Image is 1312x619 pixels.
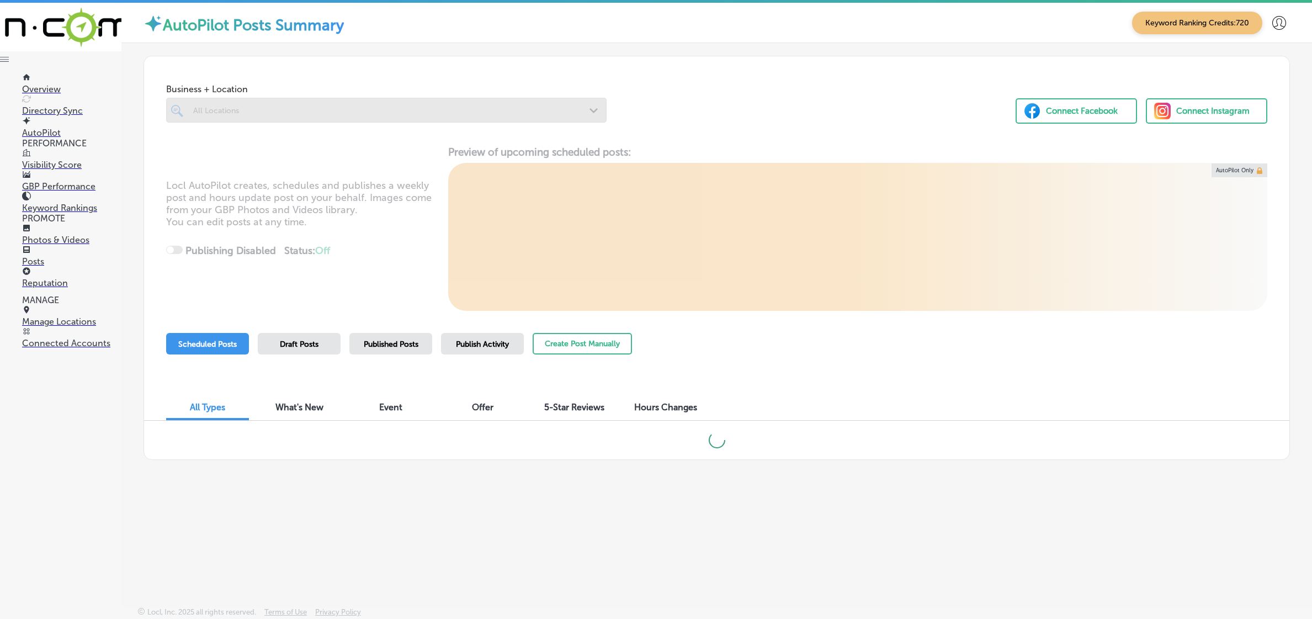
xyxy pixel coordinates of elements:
[22,105,121,116] p: Directory Sync
[163,16,344,34] label: AutoPilot Posts Summary
[22,192,121,213] a: Keyword Rankings
[22,138,121,149] p: PERFORMANCE
[22,338,121,348] p: Connected Accounts
[379,402,402,412] span: Event
[22,327,121,348] a: Connected Accounts
[22,278,121,288] p: Reputation
[280,340,318,349] span: Draft Posts
[22,246,121,267] a: Posts
[634,402,697,412] span: Hours Changes
[1146,98,1267,124] button: Connect Instagram
[364,340,418,349] span: Published Posts
[22,84,121,94] p: Overview
[147,608,256,616] p: Locl, Inc. 2025 all rights reserved.
[22,117,121,138] a: AutoPilot
[1132,12,1262,34] span: Keyword Ranking Credits: 720
[544,402,604,412] span: 5-Star Reviews
[22,149,121,170] a: Visibility Score
[22,267,121,288] a: Reputation
[22,256,121,267] p: Posts
[22,213,121,224] p: PROMOTE
[144,14,163,33] img: autopilot-icon
[22,171,121,192] a: GBP Performance
[22,203,121,213] p: Keyword Rankings
[22,224,121,245] a: Photos & Videos
[178,340,237,349] span: Scheduled Posts
[22,128,121,138] p: AutoPilot
[22,235,121,245] p: Photos & Videos
[22,73,121,94] a: Overview
[456,340,509,349] span: Publish Activity
[22,306,121,327] a: Manage Locations
[533,333,632,355] button: Create Post Manually
[22,95,121,116] a: Directory Sync
[275,402,323,412] span: What's New
[22,181,121,192] p: GBP Performance
[190,402,225,412] span: All Types
[22,295,121,305] p: MANAGE
[22,316,121,327] p: Manage Locations
[22,160,121,170] p: Visibility Score
[166,84,607,94] span: Business + Location
[1176,103,1250,119] div: Connect Instagram
[472,402,493,412] span: Offer
[1046,103,1118,119] div: Connect Facebook
[1016,98,1137,124] button: Connect Facebook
